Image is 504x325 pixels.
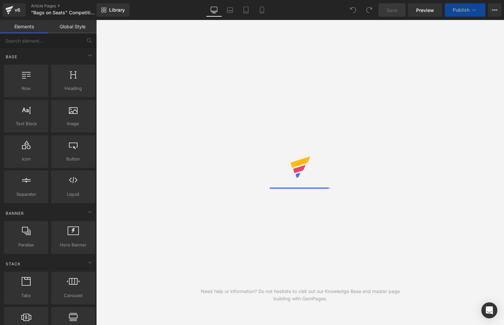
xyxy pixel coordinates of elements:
a: Article Pages [31,3,108,9]
span: Separator [6,191,46,198]
span: Hero Banner [53,241,93,248]
span: Library [109,7,125,13]
span: Preview [416,7,434,14]
button: Redo [363,3,376,17]
a: v6 [3,3,26,17]
span: Banner [5,210,25,216]
span: Row [6,85,46,92]
span: Heading [53,85,93,92]
a: Global Style [48,20,97,33]
div: v6 [13,6,22,14]
span: Tabs [6,292,46,299]
a: Laptop [222,3,238,17]
span: Liquid [53,191,93,198]
span: Carousel [53,292,93,299]
span: Icon [6,156,46,162]
span: Base [5,54,18,60]
button: More [488,3,501,17]
button: Publish [445,3,485,17]
span: Save [386,7,397,14]
button: Undo [347,3,360,17]
span: Button [53,156,93,162]
div: Need help or information? Do not hesitate to visit out our Knowledge Base and master page buildin... [198,288,402,302]
span: Text Block [6,120,46,127]
div: Open Intercom Messenger [481,302,497,318]
span: Parallax [6,241,46,248]
a: Mobile [254,3,270,17]
a: New Library [97,3,129,17]
span: Stack [5,261,21,267]
a: Tablet [238,3,254,17]
a: Preview [408,3,442,17]
a: Desktop [206,3,222,17]
span: Publish [453,7,469,13]
span: Image [53,120,93,127]
span: “Bags on Seats” Competition – Terms and Conditions [31,10,95,15]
